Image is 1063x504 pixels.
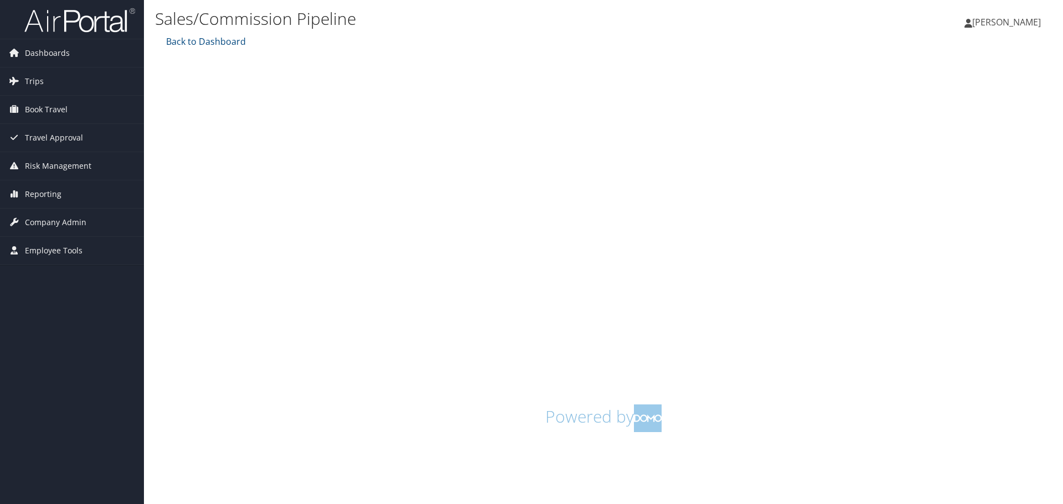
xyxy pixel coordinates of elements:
span: Travel Approval [25,124,83,152]
span: Dashboards [25,39,70,67]
h1: Sales/Commission Pipeline [155,7,753,30]
span: Risk Management [25,152,91,180]
a: Back to Dashboard [163,35,246,48]
img: domo-logo.png [634,404,662,432]
h1: Powered by [163,404,1044,432]
span: Company Admin [25,209,86,236]
span: Reporting [25,180,61,208]
img: airportal-logo.png [24,7,135,33]
span: Trips [25,67,44,95]
span: Employee Tools [25,237,82,264]
a: [PERSON_NAME] [964,6,1052,39]
span: [PERSON_NAME] [972,16,1041,28]
span: Book Travel [25,96,68,123]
